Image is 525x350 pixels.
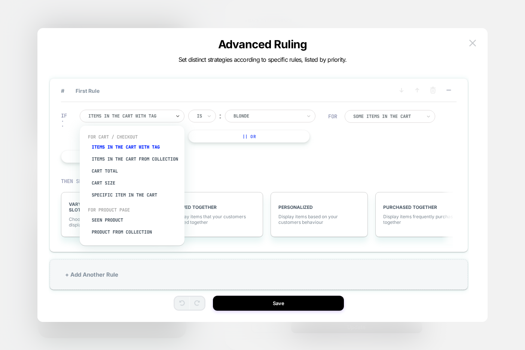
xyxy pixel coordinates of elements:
[278,214,360,225] span: Display items based on your customers behaviour
[9,136,68,149] span: Seien Sie der Erste, der über neue Produkteinführungen und Angebote informiert wird. Abonnieren S...
[137,119,143,125] button: Close dialog
[353,113,421,119] div: Some Items in the cart
[7,149,70,158] input: E-Mail-Adresse
[213,296,344,311] button: Save
[174,214,255,225] span: Display items that your customers viewed together
[383,204,465,210] span: PURCHASED TOGETHER
[174,204,255,210] span: VIEWED TOGETHER
[278,204,360,210] span: PERSONALIZED
[74,117,144,197] img: fde0fd7f-4e8c-437b-8fd9-da62874c8762.png
[328,113,337,120] div: FOR
[15,125,62,136] span: BLEIBEN SIE AUF DEM LAUFENDEN
[7,159,70,169] button: ANMELDEN
[50,259,468,290] div: + Add Another Rule
[61,178,453,185] div: THEN SHOW
[188,130,310,143] button: || Or
[61,88,394,94] span: First Rule
[8,171,70,188] span: Mit der Anmeldung erkläre ich mich damit einverstanden, dass sie können diese personenbezogenen D...
[178,37,347,51] p: Advanced Ruling
[178,56,347,63] span: Set distinct strategies according to specific rules, listed by priority.
[383,214,465,225] span: Display items frequently purchased together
